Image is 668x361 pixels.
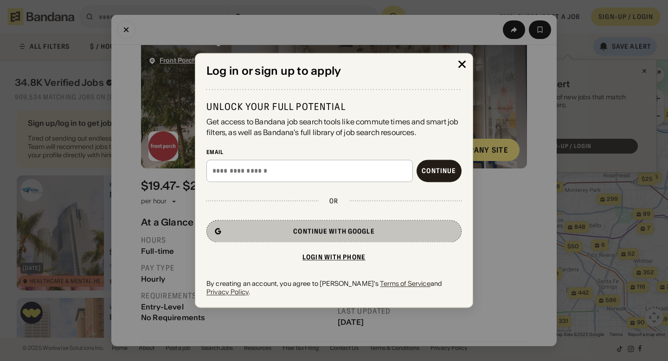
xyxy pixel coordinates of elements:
div: Continue [422,168,456,174]
a: Privacy Policy [206,288,249,296]
div: Unlock your full potential [206,101,462,113]
div: Log in or sign up to apply [206,64,462,78]
div: By creating an account, you agree to [PERSON_NAME]'s and . [206,279,462,296]
div: Get access to Bandana job search tools like commute times and smart job filters, as well as Banda... [206,117,462,138]
div: Email [206,148,462,156]
div: or [329,197,338,205]
div: Continue with Google [293,228,374,234]
div: Login with phone [302,254,366,260]
a: Terms of Service [380,279,430,288]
